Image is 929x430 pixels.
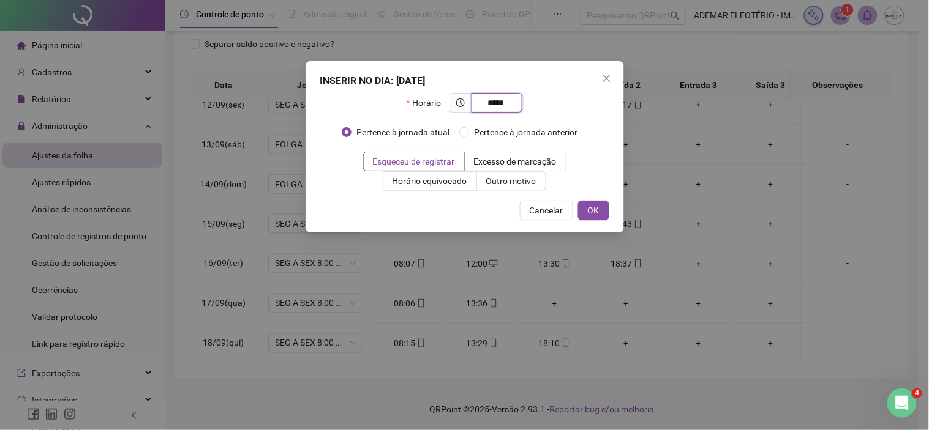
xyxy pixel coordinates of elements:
[373,157,455,166] span: Esqueceu de registrar
[520,201,573,220] button: Cancelar
[352,125,454,139] span: Pertence à jornada atual
[530,204,563,217] span: Cancelar
[407,93,449,113] label: Horário
[588,204,600,217] span: OK
[486,176,536,186] span: Outro motivo
[912,388,922,398] span: 4
[597,69,617,88] button: Close
[578,201,609,220] button: OK
[456,98,465,107] span: clock-circle
[320,73,609,88] div: INSERIR NO DIA : [DATE]
[602,73,612,83] span: close
[887,388,917,418] iframe: Intercom live chat
[474,157,557,166] span: Excesso de marcação
[469,125,582,139] span: Pertence à jornada anterior
[393,176,467,186] span: Horário equivocado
